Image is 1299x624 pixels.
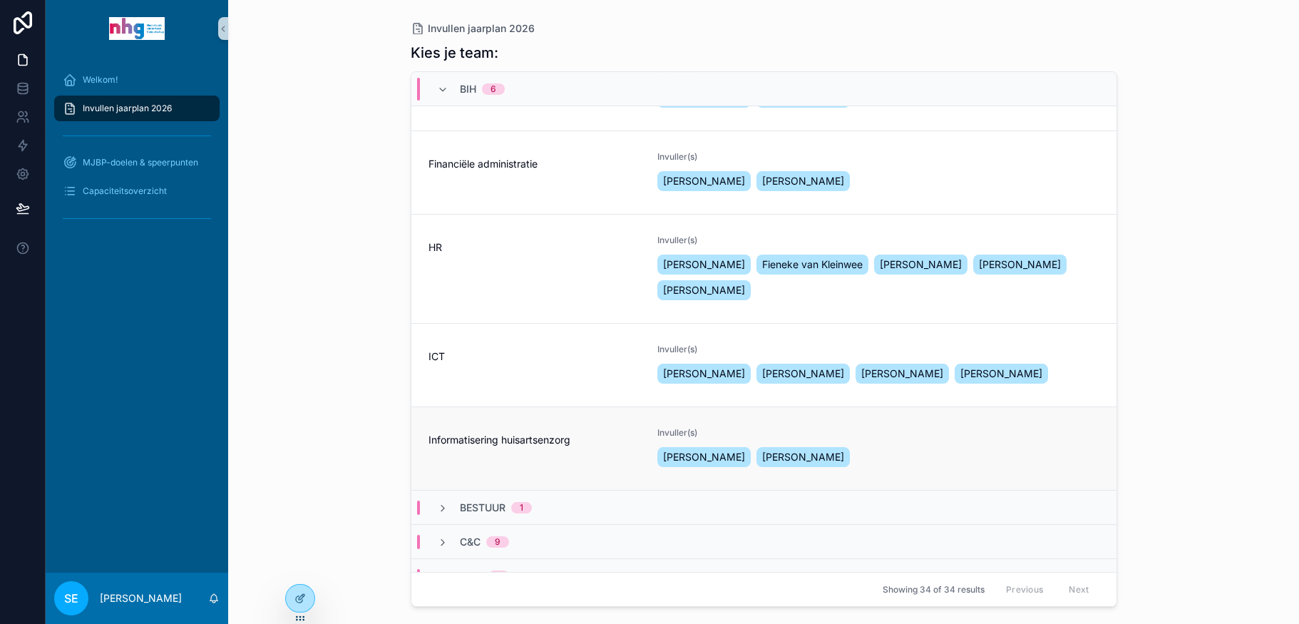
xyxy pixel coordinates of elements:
[657,344,1099,355] span: Invuller(s)
[460,569,483,583] span: H&W
[428,349,641,364] span: ICT
[428,240,641,255] span: HR
[411,406,1116,490] a: Informatisering huisartsenzorgInvuller(s)[PERSON_NAME][PERSON_NAME]
[657,427,1099,439] span: Invuller(s)
[411,323,1116,406] a: ICTInvuller(s)[PERSON_NAME][PERSON_NAME][PERSON_NAME][PERSON_NAME]
[861,367,943,381] span: [PERSON_NAME]
[663,283,745,297] span: [PERSON_NAME]
[883,584,985,595] span: Showing 34 of 34 results
[428,21,535,36] span: Invullen jaarplan 2026
[762,174,844,188] span: [PERSON_NAME]
[83,157,198,168] span: MJBP-doelen & speerpunten
[663,257,745,272] span: [PERSON_NAME]
[880,257,962,272] span: [PERSON_NAME]
[411,214,1116,323] a: HRInvuller(s)[PERSON_NAME]Fieneke van Kleinwee[PERSON_NAME][PERSON_NAME][PERSON_NAME]
[411,21,535,36] a: Invullen jaarplan 2026
[54,178,220,204] a: Capaciteitsoverzicht
[460,501,505,515] span: Bestuur
[100,591,182,605] p: [PERSON_NAME]
[64,590,78,607] span: SE
[46,57,228,248] div: scrollable content
[83,74,118,86] span: Welkom!
[54,67,220,93] a: Welkom!
[411,131,1116,214] a: Financiële administratieInvuller(s)[PERSON_NAME][PERSON_NAME]
[460,535,481,549] span: C&C
[762,450,844,464] span: [PERSON_NAME]
[54,96,220,121] a: Invullen jaarplan 2026
[495,536,500,548] div: 9
[663,174,745,188] span: [PERSON_NAME]
[411,43,498,63] h1: Kies je team:
[762,367,844,381] span: [PERSON_NAME]
[979,257,1061,272] span: [PERSON_NAME]
[109,17,165,40] img: App logo
[428,157,641,171] span: Financiële administratie
[54,150,220,175] a: MJBP-doelen & speerpunten
[663,450,745,464] span: [PERSON_NAME]
[83,103,172,114] span: Invullen jaarplan 2026
[657,235,1099,246] span: Invuller(s)
[497,571,500,582] div: 1
[520,502,523,513] div: 1
[762,257,863,272] span: Fieneke van Kleinwee
[83,185,167,197] span: Capaciteitsoverzicht
[663,367,745,381] span: [PERSON_NAME]
[657,151,1099,163] span: Invuller(s)
[460,82,476,96] span: BIH
[491,83,496,95] div: 6
[960,367,1042,381] span: [PERSON_NAME]
[428,433,641,447] span: Informatisering huisartsenzorg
